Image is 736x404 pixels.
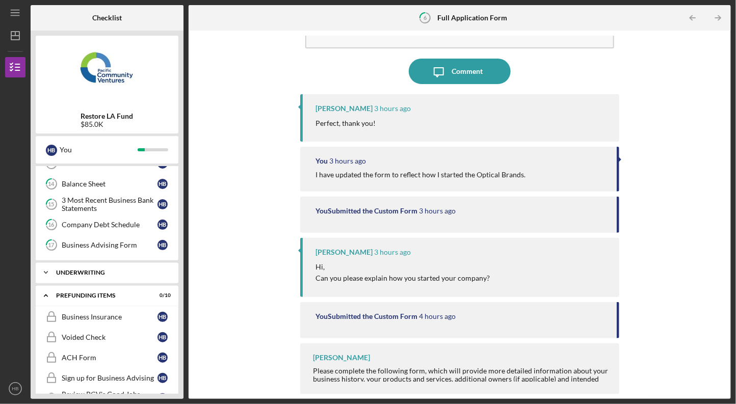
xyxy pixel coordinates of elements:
img: Product logo [36,41,178,102]
a: 17Business Advising FormHB [41,235,173,255]
time: 2025-09-03 19:42 [374,104,411,113]
a: ACH FormHB [41,347,173,368]
p: Perfect, thank you! [316,118,376,129]
div: H B [157,373,168,383]
tspan: 17 [48,242,55,249]
div: H B [157,393,168,403]
div: [PERSON_NAME] [316,104,373,113]
p: Can you please explain how you started your company? [316,273,490,284]
div: You [316,157,328,165]
a: 14Balance SheetHB [41,174,173,194]
div: H B [157,240,168,250]
div: Prefunding Items [56,292,145,299]
time: 2025-09-03 18:25 [419,312,456,320]
time: 2025-09-03 19:38 [419,207,456,215]
b: Full Application Form [438,14,508,22]
div: H B [157,179,168,189]
a: Sign up for Business AdvisingHB [41,368,173,388]
div: H B [157,332,168,342]
tspan: 14 [48,181,55,187]
div: 3 Most Recent Business Bank Statements [62,196,157,212]
div: Sign up for Business Advising [62,374,157,382]
b: Checklist [92,14,122,22]
text: HB [12,386,18,392]
div: I have updated the form to reflect how I started the Optical Brands. [316,171,525,179]
button: Comment [409,59,511,84]
div: Business Insurance [62,313,157,321]
a: 16Company Debt ScheduleHB [41,214,173,235]
div: Business Advising Form [62,241,157,249]
div: Comment [452,59,483,84]
div: H B [157,220,168,230]
tspan: 6 [424,14,427,21]
div: You Submitted the Custom Form [316,207,417,215]
div: Balance Sheet [62,180,157,188]
p: Hi, [316,261,490,273]
div: H B [157,312,168,322]
div: H B [157,353,168,363]
div: ACH Form [62,354,157,362]
div: [PERSON_NAME] [313,354,370,362]
div: H B [46,145,57,156]
b: Restore LA Fund [81,112,134,120]
div: Voided Check [62,333,157,341]
div: You Submitted the Custom Form [316,312,417,320]
div: H B [157,199,168,209]
div: Underwriting [56,270,166,276]
div: 0 / 10 [152,292,171,299]
tspan: 15 [48,201,55,208]
div: Please complete the following form, which will provide more detailed information about your busin... [313,367,609,391]
time: 2025-09-03 19:39 [329,157,366,165]
tspan: 16 [48,222,55,228]
tspan: 13 [48,160,55,167]
div: [PERSON_NAME] [316,248,373,256]
time: 2025-09-03 19:33 [374,248,411,256]
a: 153 Most Recent Business Bank StatementsHB [41,194,173,214]
div: You [60,141,138,158]
a: Business InsuranceHB [41,307,173,327]
a: Voided CheckHB [41,327,173,347]
button: HB [5,379,25,399]
div: Company Debt Schedule [62,221,157,229]
div: $85.0K [81,120,134,128]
